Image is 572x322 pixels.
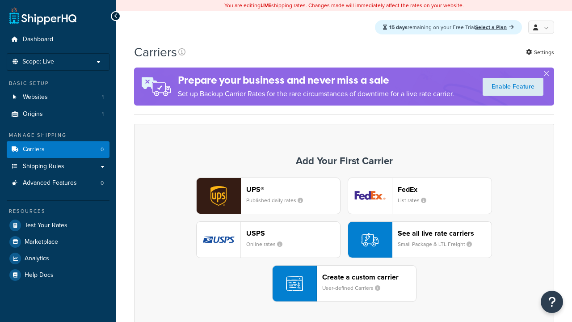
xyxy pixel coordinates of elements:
[178,88,454,100] p: Set up Backup Carrier Rates for the rare circumstances of downtime for a live rate carrier.
[134,43,177,61] h1: Carriers
[134,68,178,106] img: ad-rules-rateshop-fe6ec290ccb7230408bd80ed9643f0289d75e0ffd9eb532fc0e269fcd187b520.png
[7,234,109,250] a: Marketplace
[246,196,310,204] small: Published daily rates
[23,36,53,43] span: Dashboard
[7,131,109,139] div: Manage Shipping
[101,146,104,153] span: 0
[25,271,54,279] span: Help Docs
[101,179,104,187] span: 0
[246,240,290,248] small: Online rates
[375,20,522,34] div: remaining on your Free Trial
[272,265,416,302] button: Create a custom carrierUser-defined Carriers
[23,163,64,170] span: Shipping Rules
[23,179,77,187] span: Advanced Features
[398,185,492,194] header: FedEx
[7,175,109,191] a: Advanced Features 0
[398,229,492,237] header: See all live rate carriers
[7,80,109,87] div: Basic Setup
[23,146,45,153] span: Carriers
[7,175,109,191] li: Advanced Features
[398,240,479,248] small: Small Package & LTL Freight
[196,178,341,214] button: ups logoUPS®Published daily rates
[7,217,109,233] a: Test Your Rates
[246,185,340,194] header: UPS®
[286,275,303,292] img: icon-carrier-custom-c93b8a24.svg
[25,222,67,229] span: Test Your Rates
[7,158,109,175] a: Shipping Rules
[475,23,514,31] a: Select a Plan
[322,284,387,292] small: User-defined Carriers
[526,46,554,59] a: Settings
[246,229,340,237] header: USPS
[196,221,341,258] button: usps logoUSPSOnline rates
[322,273,416,281] header: Create a custom carrier
[7,141,109,158] li: Carriers
[348,221,492,258] button: See all live rate carriersSmall Package & LTL Freight
[7,208,109,215] div: Resources
[197,178,240,214] img: ups logo
[23,110,43,118] span: Origins
[7,141,109,158] a: Carriers 0
[23,93,48,101] span: Websites
[7,267,109,283] a: Help Docs
[348,178,492,214] button: fedEx logoFedExList rates
[261,1,271,9] b: LIVE
[7,106,109,123] a: Origins 1
[389,23,408,31] strong: 15 days
[398,196,433,204] small: List rates
[348,178,392,214] img: fedEx logo
[7,250,109,267] a: Analytics
[178,73,454,88] h4: Prepare your business and never miss a sale
[197,222,240,258] img: usps logo
[7,89,109,106] li: Websites
[22,58,54,66] span: Scope: Live
[7,106,109,123] li: Origins
[362,231,379,248] img: icon-carrier-liverate-becf4550.svg
[102,110,104,118] span: 1
[541,291,563,313] button: Open Resource Center
[25,255,49,263] span: Analytics
[102,93,104,101] span: 1
[483,78,543,96] a: Enable Feature
[143,156,545,166] h3: Add Your First Carrier
[9,7,76,25] a: ShipperHQ Home
[7,89,109,106] a: Websites 1
[25,238,58,246] span: Marketplace
[7,31,109,48] a: Dashboard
